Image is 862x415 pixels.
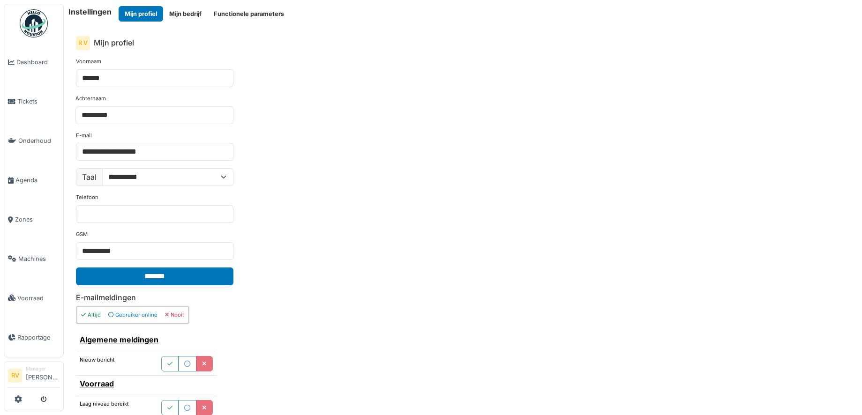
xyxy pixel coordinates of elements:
[76,36,90,50] div: R V
[4,239,63,279] a: Machines
[163,6,208,22] button: Mijn bedrijf
[80,356,115,364] label: Nieuw bericht
[15,176,60,185] span: Agenda
[4,121,63,161] a: Onderhoud
[165,311,184,319] div: Nooit
[80,379,213,388] h6: Voorraad
[81,311,101,319] div: Altijd
[17,333,60,342] span: Rapportage
[94,38,134,47] h6: Mijn profiel
[4,278,63,318] a: Voorraad
[80,400,129,408] label: Laag niveau bereikt
[76,193,98,201] label: Telefoon
[68,7,112,16] h6: Instellingen
[8,369,22,383] li: RV
[76,293,850,302] h6: E-mailmeldingen
[76,230,88,238] label: GSM
[15,215,60,224] span: Zones
[16,58,60,67] span: Dashboard
[76,58,101,66] label: Voornaam
[119,6,163,22] button: Mijn profiel
[18,136,60,145] span: Onderhoud
[4,82,63,121] a: Tickets
[80,335,213,344] h6: Algemene meldingen
[4,43,63,82] a: Dashboard
[20,9,48,37] img: Badge_color-CXgf-gQk.svg
[4,161,63,200] a: Agenda
[75,95,106,103] label: Achternaam
[17,97,60,106] span: Tickets
[208,6,290,22] button: Functionele parameters
[17,294,60,303] span: Voorraad
[18,254,60,263] span: Machines
[8,365,60,388] a: RV Manager[PERSON_NAME]
[76,168,103,186] label: Taal
[26,365,60,385] li: [PERSON_NAME]
[108,311,157,319] div: Gebruiker online
[4,318,63,357] a: Rapportage
[26,365,60,372] div: Manager
[76,132,92,140] label: E-mail
[4,200,63,239] a: Zones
